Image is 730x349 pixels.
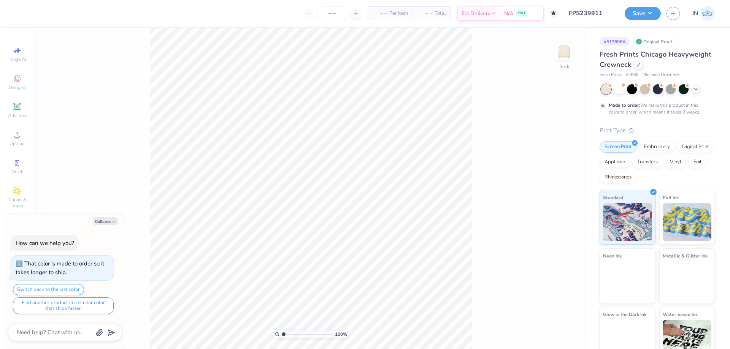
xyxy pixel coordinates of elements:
span: Clipart & logos [4,197,30,209]
span: Add Text [8,112,26,118]
div: Transfers [632,156,663,168]
button: Collapse [93,217,118,225]
span: – – [372,9,387,17]
span: Est. Delivery [462,9,490,17]
span: Water based Ink [663,310,698,318]
div: Vinyl [665,156,686,168]
span: Image AI [8,56,26,62]
div: That color is made to order so it takes longer to ship. [16,260,104,276]
span: # FP88 [626,72,639,78]
div: Original Proof [634,37,676,46]
span: Neon Ink [603,252,622,260]
span: Metallic & Glitter Ink [663,252,708,260]
div: Digital Print [677,141,714,153]
span: Glow in the Dark Ink [603,310,646,318]
img: Puff Ink [663,203,712,241]
div: We make this product in this color to order, which means it takes 8 weeks. [609,102,702,115]
span: Standard [603,193,623,201]
span: N/A [504,9,513,17]
img: Standard [603,203,652,241]
div: Back [559,63,569,70]
span: Per Item [389,9,408,17]
div: Print Type [600,126,715,135]
span: Total [435,9,446,17]
span: Greek [11,169,23,175]
input: – – [317,6,347,20]
input: Untitled Design [563,6,619,21]
div: Rhinestones [600,172,636,183]
span: Minimum Order: 50 + [643,72,681,78]
div: # 513606A [600,37,630,46]
span: – – [417,9,432,17]
div: Foil [689,156,706,168]
span: FREE [518,11,526,16]
button: Save [625,7,661,20]
strong: Made to order: [609,102,640,108]
img: Metallic & Glitter Ink [663,262,712,300]
span: Fresh Prints [600,72,622,78]
div: Applique [600,156,630,168]
span: 100 % [335,331,347,338]
button: Find another product in a similar color that ships faster [13,297,114,314]
span: Upload [10,141,25,147]
img: Jacky Noya [700,6,715,21]
div: Embroidery [639,141,675,153]
span: JN [692,9,698,18]
span: Puff Ink [663,193,679,201]
span: Fresh Prints Chicago Heavyweight Crewneck [600,50,711,69]
img: Back [557,44,572,59]
div: Screen Print [600,141,636,153]
span: Designs [9,84,25,90]
a: JN [692,6,715,21]
button: Switch back to the last color [13,284,84,295]
div: How can we help you? [16,239,74,247]
img: Neon Ink [603,262,652,300]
